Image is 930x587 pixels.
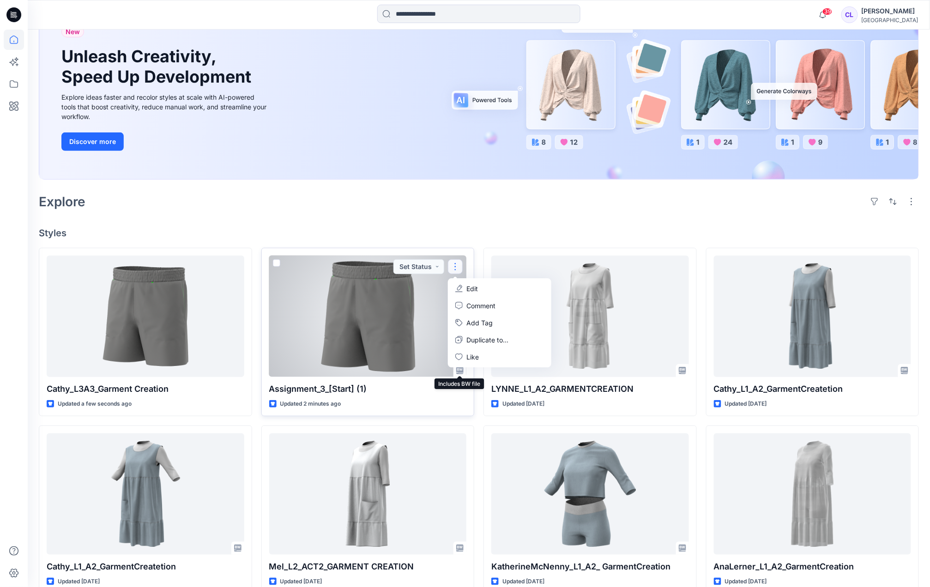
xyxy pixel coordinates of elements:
[61,132,269,151] a: Discover more
[450,280,550,297] a: Edit
[58,399,132,409] p: Updated a few seconds ago
[725,399,767,409] p: Updated [DATE]
[47,383,244,395] p: Cathy_L3A3_Garment Creation
[714,433,912,555] a: AnaLerner_L1_A2_GarmentCreation
[491,433,689,555] a: KatherineMcNenny_L1_A2_ GarmentCreation
[466,335,508,345] p: Duplicate to...
[269,433,467,555] a: Mel_L2_ACT2_GARMENT CREATION
[39,228,919,239] h4: Styles
[61,92,269,121] div: Explore ideas faster and recolor styles at scale with AI-powered tools that boost creativity, red...
[822,8,833,15] span: 39
[47,256,244,377] a: Cathy_L3A3_Garment Creation
[491,560,689,573] p: KatherineMcNenny_L1_A2_ GarmentCreation
[61,47,255,86] h1: Unleash Creativity, Speed Up Development
[47,433,244,555] a: Cathy_L1_A2_GarmentCreatetion
[269,560,467,573] p: Mel_L2_ACT2_GARMENT CREATION
[862,6,918,17] div: [PERSON_NAME]
[714,383,912,395] p: Cathy_L1_A2_GarmentCreatetion
[862,17,918,24] div: [GEOGRAPHIC_DATA]
[491,256,689,377] a: LYNNE_L1_A2_GARMENTCREATION
[502,577,544,587] p: Updated [DATE]
[466,284,478,293] p: Edit
[269,383,467,395] p: Assignment_3_[Start] (1)
[502,399,544,409] p: Updated [DATE]
[450,314,550,331] button: Add Tag
[714,256,912,377] a: Cathy_L1_A2_GarmentCreatetion
[47,560,244,573] p: Cathy_L1_A2_GarmentCreatetion
[466,352,479,362] p: Like
[491,383,689,395] p: LYNNE_L1_A2_GARMENTCREATION
[39,194,85,209] h2: Explore
[280,399,341,409] p: Updated 2 minutes ago
[714,560,912,573] p: AnaLerner_L1_A2_GarmentCreation
[280,577,322,587] p: Updated [DATE]
[725,577,767,587] p: Updated [DATE]
[269,256,467,377] a: Assignment_3_[Start] (1)
[466,301,495,311] p: Comment
[66,26,80,37] span: New
[841,6,858,23] div: CL
[58,577,100,587] p: Updated [DATE]
[61,132,124,151] button: Discover more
